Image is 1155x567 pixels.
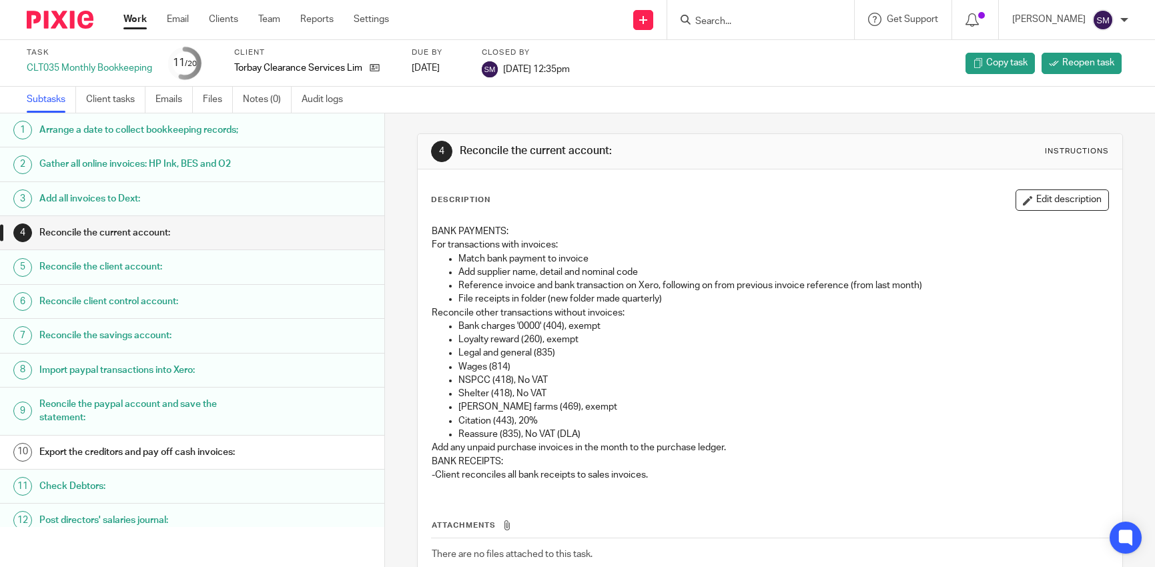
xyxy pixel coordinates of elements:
img: svg%3E [482,61,498,77]
h1: Export the creditors and pay off cash invoices: [39,442,261,462]
div: 7 [13,326,32,345]
p: Reference invoice and bank transaction on Xero, following on from previous invoice reference (fro... [458,279,1108,292]
div: CLT035 Monthly Bookkeeping [27,61,152,75]
div: 4 [13,223,32,242]
h1: Reconcile client control account: [39,292,261,312]
div: 1 [13,121,32,139]
label: Closed by [482,47,570,58]
a: Team [258,13,280,26]
input: Search [694,16,814,28]
p: [PERSON_NAME] [1012,13,1086,26]
h1: Reconcile the current account: [39,223,261,243]
a: Clients [209,13,238,26]
h1: Reconcile the current account: [460,144,799,158]
p: Add any unpaid purchase invoices in the month to the purchase ledger. [432,441,1108,454]
p: Bank charges '0000' (404), exempt [458,320,1108,333]
div: 3 [13,189,32,208]
h1: Reoncile the paypal account and save the statement: [39,394,261,428]
label: Due by [412,47,465,58]
p: BANK PAYMENTS: For transactions with invoices: [432,225,1108,252]
p: Add supplier name, detail and nominal code [458,265,1108,279]
p: Wages (814) [458,360,1108,374]
div: 8 [13,361,32,380]
h1: Post directors' salaries journal: [39,510,261,530]
a: Notes (0) [243,87,292,113]
img: Pixie [27,11,93,29]
button: Edit description [1016,189,1109,211]
div: 9 [13,402,32,420]
p: NSPCC (418), No VAT [458,374,1108,387]
p: -Client reconciles all bank receipts to sales invoices. [432,468,1108,482]
span: Copy task [986,56,1028,69]
h1: Import paypal transactions into Xero: [39,360,261,380]
span: Attachments [432,522,496,529]
p: Loyalty reward (260), exempt [458,333,1108,346]
p: BANK RECEIPTS: [432,455,1108,468]
p: Reconcile other transactions without invoices: [432,306,1108,320]
div: 10 [13,443,32,462]
p: Citation (443), 20% [458,414,1108,428]
h1: Arrange a date to collect bookkeeping records; [39,120,261,140]
div: Instructions [1045,146,1109,157]
a: Settings [354,13,389,26]
span: Reopen task [1062,56,1114,69]
p: Legal and general (835) [458,346,1108,360]
span: There are no files attached to this task. [432,550,593,559]
a: Client tasks [86,87,145,113]
a: Emails [155,87,193,113]
div: 6 [13,292,32,311]
div: 12 [13,511,32,530]
span: Get Support [887,15,938,24]
div: 5 [13,258,32,277]
label: Client [234,47,395,58]
h1: Add all invoices to Dext: [39,189,261,209]
p: Torbay Clearance Services Limited [234,61,363,75]
p: Match bank payment to invoice [458,252,1108,265]
p: Shelter (418), No VAT [458,387,1108,400]
div: [DATE] [412,61,465,75]
h1: Reconcile the client account: [39,257,261,277]
h1: Gather all online invoices: HP Ink, BES and O2 [39,154,261,174]
p: [PERSON_NAME] farms (469), exempt [458,400,1108,414]
a: Subtasks [27,87,76,113]
a: Work [123,13,147,26]
p: Description [431,195,490,205]
label: Task [27,47,152,58]
h1: Reconcile the savings account: [39,326,261,346]
a: Copy task [966,53,1035,74]
img: svg%3E [1092,9,1114,31]
div: 2 [13,155,32,174]
div: 11 [13,477,32,496]
p: File receipts in folder (new folder made quarterly) [458,292,1108,306]
div: 11 [173,55,197,71]
span: [DATE] 12:35pm [503,64,570,73]
a: Reports [300,13,334,26]
a: Audit logs [302,87,353,113]
h1: Check Debtors: [39,476,261,496]
a: Reopen task [1042,53,1122,74]
small: /20 [185,60,197,67]
a: Files [203,87,233,113]
a: Email [167,13,189,26]
p: Reassure (835), No VAT (DLA) [458,428,1108,441]
div: 4 [431,141,452,162]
